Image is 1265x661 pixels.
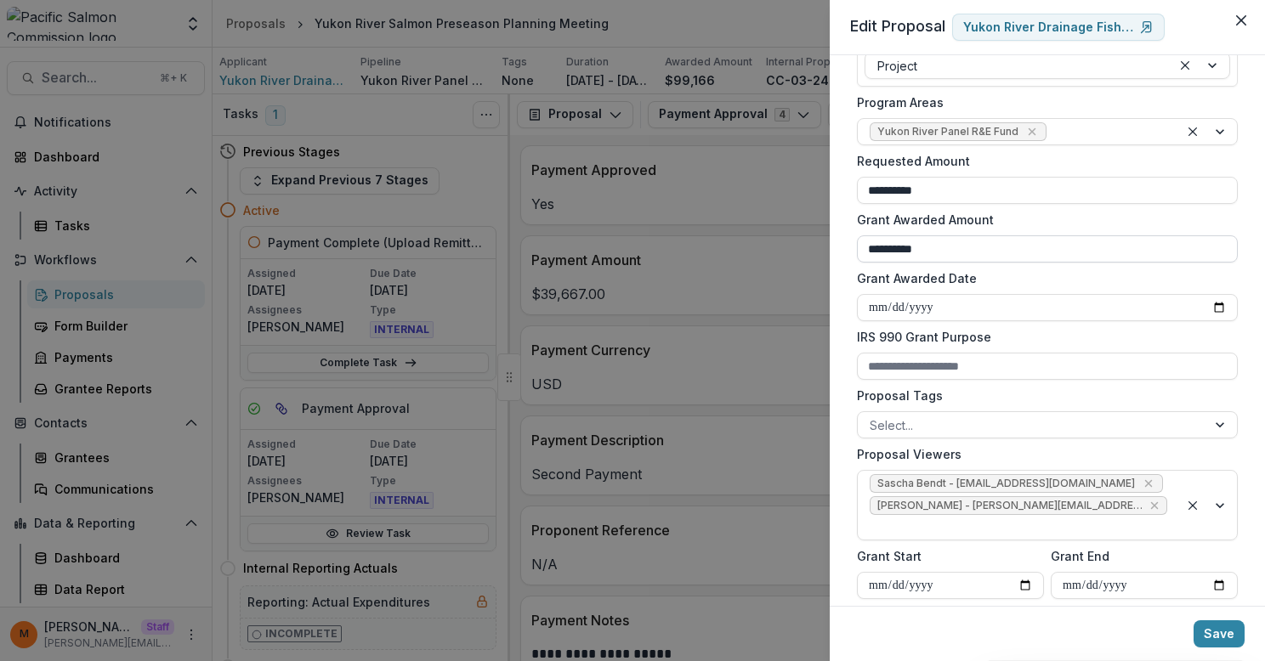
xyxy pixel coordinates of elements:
label: Requested Amount [857,152,1228,170]
label: Grant End [1051,547,1228,565]
div: Remove Yukon River Panel R&E Fund [1024,123,1041,140]
label: Program Areas [857,93,1228,111]
span: Edit Proposal [850,17,945,35]
div: Clear selected options [1183,495,1203,516]
p: Yukon River Drainage Fisheries Association (Anchorage) [963,20,1133,35]
span: Sascha Bendt - [EMAIL_ADDRESS][DOMAIN_NAME] [877,477,1135,489]
button: Close [1228,7,1255,34]
div: Clear selected options [1175,55,1195,76]
div: Clear selected options [1183,121,1203,142]
label: Proposal Viewers [857,445,1228,463]
button: Save [1194,620,1245,647]
label: Grant Awarded Date [857,269,1228,287]
label: Grant Awarded Amount [857,211,1228,229]
label: IRS 990 Grant Purpose [857,328,1228,346]
label: Grant Start [857,547,1034,565]
a: Yukon River Drainage Fisheries Association (Anchorage) [952,14,1165,41]
span: Yukon River Panel R&E Fund [877,126,1018,138]
span: [PERSON_NAME] - [PERSON_NAME][EMAIL_ADDRESS][DOMAIN_NAME] [877,500,1143,511]
label: Proposal Tags [857,387,1228,404]
div: Remove Victor Keong - keong@psc.org [1148,497,1161,514]
div: Remove Sascha Bendt - bendt@psc.org [1140,475,1157,492]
